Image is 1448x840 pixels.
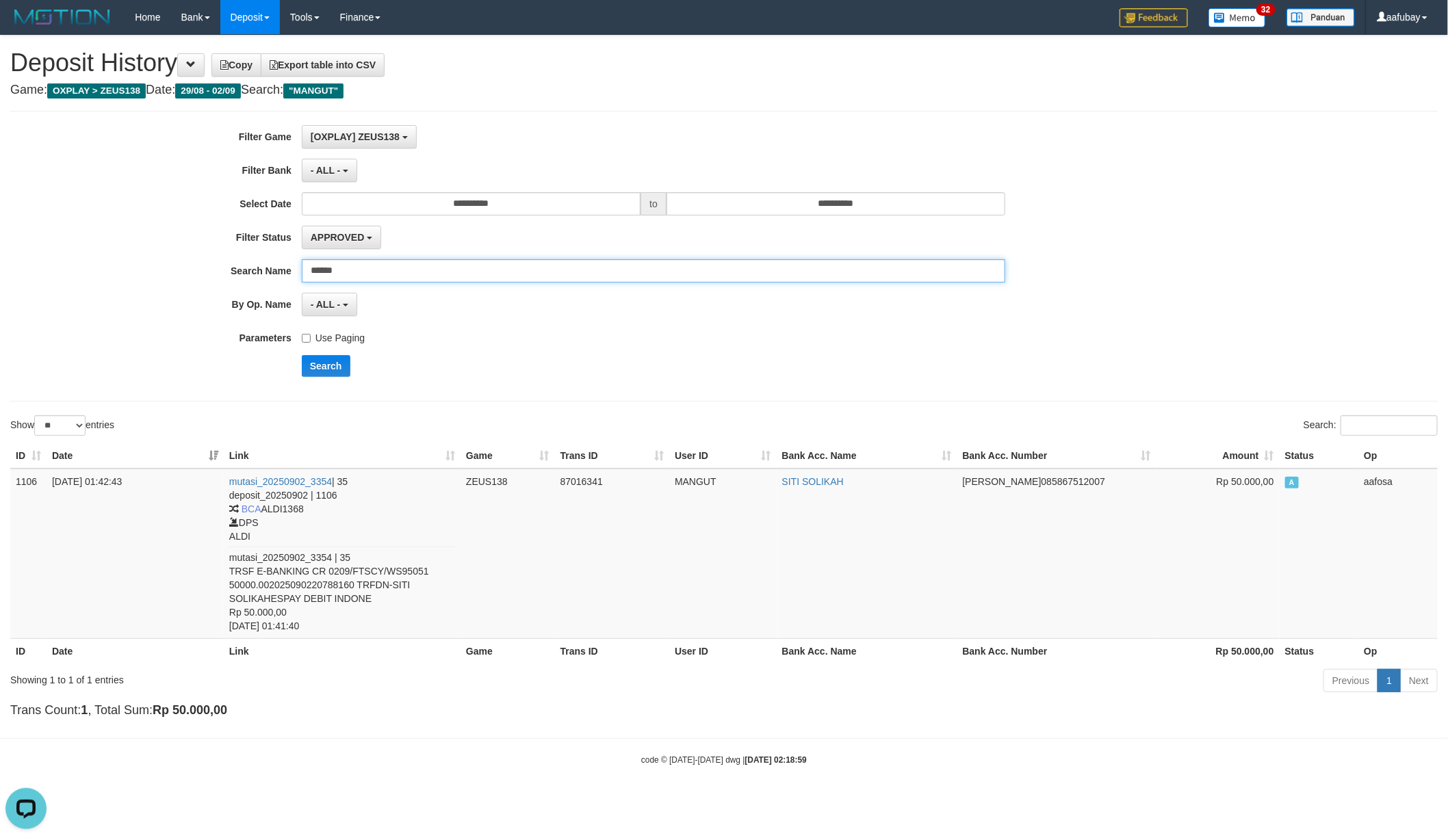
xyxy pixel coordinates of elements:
[10,415,114,436] label: Show entries
[957,638,1156,664] th: Bank Acc. Number
[1208,8,1266,27] img: Button%20Memo.svg
[10,83,1438,97] h4: Game: Date: Search:
[669,638,777,664] th: User ID
[34,415,86,436] select: Showentries
[1217,476,1274,487] span: Rp 50.000,00
[5,5,47,47] button: Open LiveChat chat widget
[311,299,341,310] span: - ALL -
[47,83,146,99] span: OXPLAY > ZEUS138
[302,125,417,148] button: [OXPLAY] ZEUS138
[10,7,114,27] img: MOTION_logo.png
[1304,415,1438,436] label: Search:
[782,476,844,487] a: SITI SOLIKAH
[302,355,350,377] button: Search
[220,60,253,70] span: Copy
[641,755,807,765] small: code © [DATE]-[DATE] dwg |
[10,469,47,639] td: 1106
[1358,443,1438,469] th: Op
[777,443,957,469] th: Bank Acc. Name: activate to sort column ascending
[777,638,957,664] th: Bank Acc. Name
[153,703,227,717] strong: Rp 50.000,00
[1358,638,1438,664] th: Op
[47,638,224,664] th: Date
[311,232,365,243] span: APPROVED
[47,443,224,469] th: Date: activate to sort column ascending
[311,131,400,142] span: [OXPLAY] ZEUS138
[302,293,357,316] button: - ALL -
[1323,669,1378,692] a: Previous
[242,503,261,514] span: BCA
[461,469,555,639] td: ZEUS138
[1280,443,1359,469] th: Status
[957,443,1156,469] th: Bank Acc. Number: activate to sort column ascending
[555,469,669,639] td: 87016341
[1358,469,1438,639] td: aafosa
[669,469,777,639] td: MANGUT
[47,469,224,639] td: [DATE] 01:42:43
[81,703,88,717] strong: 1
[302,334,311,343] input: Use Paging
[1285,477,1299,488] span: Approved
[10,638,47,664] th: ID
[229,488,455,633] div: deposit_20250902 | 1106 ALDI1368 DPS ALDI mutasi_20250902_3354 | 35 TRSF E-BANKING CR 0209/FTSCY/...
[302,226,381,249] button: APPROVED
[555,638,669,664] th: Trans ID
[963,476,1042,487] span: [PERSON_NAME]
[669,443,777,469] th: User ID: activate to sort column ascending
[302,159,357,182] button: - ALL -
[1287,8,1355,27] img: panduan.png
[1341,415,1438,436] input: Search:
[1256,3,1275,16] span: 32
[261,53,385,77] a: Export table into CSV
[229,476,332,487] a: mutasi_20250902_3354
[224,443,461,469] th: Link: activate to sort column ascending
[745,755,807,765] strong: [DATE] 02:18:59
[211,53,261,77] a: Copy
[10,443,47,469] th: ID: activate to sort column ascending
[10,704,1438,718] h4: Trans Count: , Total Sum:
[1400,669,1438,692] a: Next
[224,469,461,639] td: | 35
[1156,443,1279,469] th: Amount: activate to sort column ascending
[283,83,344,99] span: "MANGUT"
[1378,669,1401,692] a: 1
[461,443,555,469] th: Game: activate to sort column ascending
[1280,638,1359,664] th: Status
[311,165,341,176] span: - ALL -
[224,638,461,664] th: Link
[641,192,667,215] span: to
[10,49,1438,77] h1: Deposit History
[957,469,1156,639] td: 085867512007
[555,443,669,469] th: Trans ID: activate to sort column ascending
[270,60,376,70] span: Export table into CSV
[1216,646,1274,657] strong: Rp 50.000,00
[302,326,365,345] label: Use Paging
[10,668,593,687] div: Showing 1 to 1 of 1 entries
[175,83,241,99] span: 29/08 - 02/09
[1120,8,1188,27] img: Feedback.jpg
[461,638,555,664] th: Game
